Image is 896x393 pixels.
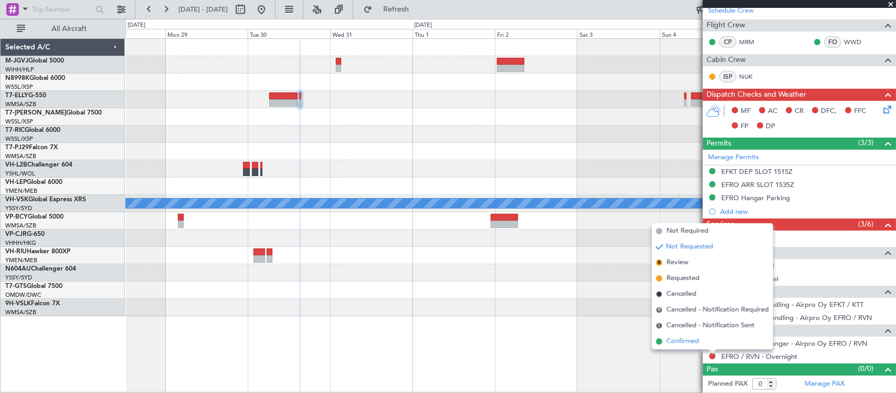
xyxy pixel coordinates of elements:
span: VP-BCY [5,214,28,220]
div: [DATE] [414,21,432,30]
a: WMSA/SZB [5,152,36,160]
span: (3/6) [858,219,873,230]
a: EFRO / RVN - Overnight [721,352,797,361]
a: VH-VSKGlobal Express XRS [5,196,86,203]
a: YMEN/MEB [5,187,37,195]
div: CP [719,36,736,48]
button: Refresh [359,1,421,18]
a: N8998KGlobal 6000 [5,75,65,81]
a: WMSA/SZB [5,100,36,108]
a: T7-RICGlobal 6000 [5,127,60,133]
span: Services [707,219,734,231]
span: M-JGVJ [5,58,28,64]
div: Add new [720,207,891,216]
a: VH-LEPGlobal 6000 [5,179,62,185]
span: FP [741,121,749,132]
a: Schedule Crew [708,6,754,16]
a: M-JGVJGlobal 5000 [5,58,64,64]
a: WMSA/SZB [5,222,36,230]
button: All Aircraft [12,20,114,37]
div: Mon 29 [165,29,248,38]
a: YSSY/SYD [5,274,32,282]
span: Cancelled - Notification Required [667,305,769,315]
span: T7-GTS [5,283,27,289]
span: Refresh [374,6,418,13]
span: AC [768,106,777,117]
a: YSHL/WOL [5,170,35,178]
label: Planned PAX [708,379,747,389]
a: MRM [739,37,763,47]
span: Permits [707,138,731,150]
span: DFC, [821,106,837,117]
span: VH-L2B [5,162,27,168]
span: Cabin Crew [707,54,746,66]
span: Not Required [667,226,709,236]
span: VH-RIU [5,249,27,255]
a: T7-PJ29Falcon 7X [5,144,58,151]
a: WMSA/SZB [5,308,36,316]
div: Tue 30 [248,29,330,38]
span: (3/3) [858,137,873,148]
span: [DATE] - [DATE] [178,5,228,14]
a: WSSL/XSP [5,118,33,126]
span: Requested [667,273,700,284]
a: T7-[PERSON_NAME]Global 7500 [5,110,102,116]
a: VHHH/HKG [5,239,36,247]
a: YSSY/SYD [5,204,32,212]
span: DP [766,121,775,132]
span: Cancelled [667,289,697,299]
a: T7-ELLYG-550 [5,92,46,99]
a: WIHH/HLP [5,66,34,74]
span: S [656,323,662,329]
div: EFRO ARR SLOT 1535Z [721,180,794,189]
span: N8998K [5,75,29,81]
span: FFC [854,106,866,117]
a: VH-RIUHawker 800XP [5,249,70,255]
span: T7-ELLY [5,92,28,99]
div: Fri 2 [495,29,577,38]
a: VH-L2BChallenger 604 [5,162,72,168]
span: VH-LEP [5,179,27,185]
span: VP-CJR [5,231,27,237]
span: Review [667,257,689,268]
a: Manage Permits [708,152,759,163]
a: T7-GTSGlobal 7500 [5,283,62,289]
span: N604AU [5,266,31,272]
span: Cancelled - Notification Sent [667,320,755,331]
a: EFRO / RVN - Handling - Airpro Oy EFRO / RVN [721,313,872,322]
span: Flight Crew [707,19,745,32]
a: WSSL/XSP [5,135,33,143]
span: R [656,307,662,313]
span: All Aircraft [27,25,111,33]
div: EFRO Hangar Parking [721,193,790,202]
span: T7-[PERSON_NAME] [5,110,66,116]
div: Wed 31 [330,29,413,38]
a: N604AUChallenger 604 [5,266,76,272]
a: EFKT / KTT - Handling - Airpro Oy EFKT / KTT [721,300,863,309]
div: FO [824,36,841,48]
span: Dispatch Checks and Weather [707,89,806,101]
a: EFRO / RVN - Hangar - Airpro Oy EFRO / RVN [721,339,867,348]
a: Manage PAX [805,379,845,389]
a: VP-BCYGlobal 5000 [5,214,64,220]
a: 9H-VSLKFalcon 7X [5,301,60,307]
span: VH-VSK [5,196,28,203]
a: NUK [739,72,763,81]
a: WSSL/XSP [5,83,33,91]
a: WWD [844,37,868,47]
span: Not Requested [666,242,713,252]
span: (0/0) [858,363,873,374]
a: VP-CJRG-650 [5,231,45,237]
span: T7-RIC [5,127,25,133]
span: Confirmed [667,336,699,347]
input: Trip Number [32,2,92,17]
a: YMEN/MEB [5,256,37,264]
span: CR [795,106,804,117]
div: Sun 4 [660,29,742,38]
div: EFKT DEP SLOT 1515Z [721,167,793,176]
span: R [656,260,662,266]
div: [DATE] [128,21,145,30]
span: T7-PJ29 [5,144,29,151]
div: Sat 3 [577,29,660,38]
span: Pax [707,364,718,376]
